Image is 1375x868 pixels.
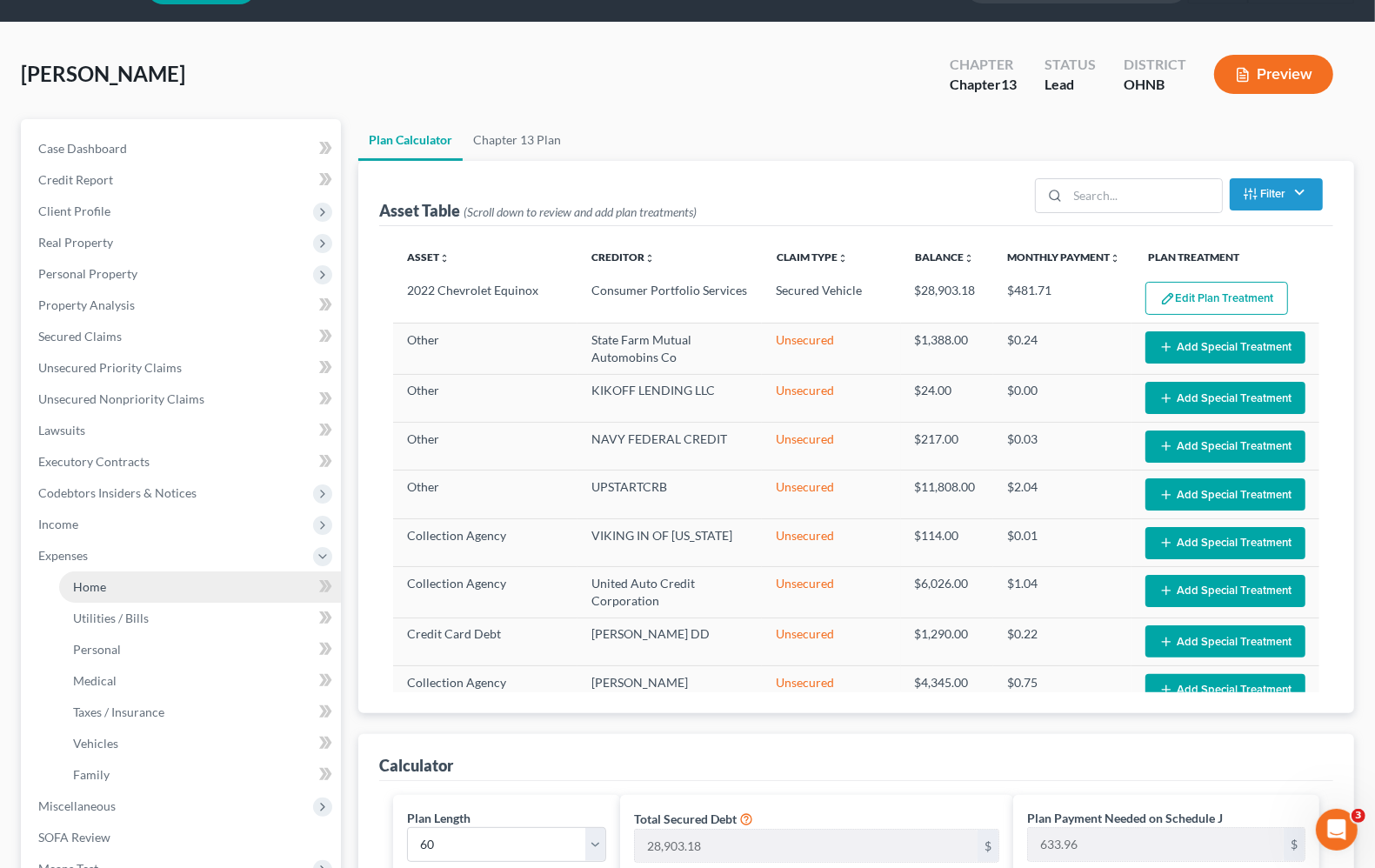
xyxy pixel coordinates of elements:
[1045,55,1096,75] div: Status
[73,611,149,625] span: Utilities / Bills
[38,235,113,250] span: Real Property
[393,518,577,566] td: Collection Agency
[1145,282,1288,315] button: Edit Plan Treatment
[73,704,164,719] span: Taxes / Insurance
[1001,76,1017,92] span: 13
[762,518,900,566] td: Unsecured
[635,830,978,863] input: 0.00
[577,374,762,422] td: KIKOFF LENDING LLC
[1145,674,1305,706] button: Add Special Treatment
[762,374,900,422] td: Unsecured
[38,360,182,375] span: Unsecured Priority Claims
[463,119,571,161] a: Chapter 13 Plan
[577,618,762,665] td: [PERSON_NAME] DD
[38,517,78,531] span: Income
[1028,828,1284,861] input: 0.00
[1145,382,1305,414] button: Add Special Treatment
[901,324,993,374] td: $1,388.00
[38,266,137,281] span: Personal Property
[577,324,762,374] td: State Farm Mutual Automobins Co
[1111,253,1121,264] i: unfold_more
[577,423,762,471] td: NAVY FEDERAL CREDIT
[38,423,85,437] span: Lawsuits
[577,518,762,566] td: VIKING IN OF [US_STATE]
[358,119,463,161] a: Plan Calculator
[993,567,1131,618] td: $1.04
[762,471,900,518] td: Unsecured
[993,518,1131,566] td: $0.01
[379,200,697,221] div: Asset Table
[38,172,113,187] span: Credit Report
[577,275,762,324] td: Consumer Portfolio Services
[950,55,1017,75] div: Chapter
[24,133,341,164] a: Case Dashboard
[393,567,577,618] td: Collection Agency
[407,250,450,264] a: Assetunfold_more
[393,423,577,471] td: Other
[393,275,577,324] td: 2022 Chevrolet Equinox
[38,141,127,156] span: Case Dashboard
[577,471,762,518] td: UPSTARTCRB
[73,736,118,751] span: Vehicles
[38,204,110,218] span: Client Profile
[777,250,848,264] a: Claim Typeunfold_more
[838,253,848,264] i: unfold_more
[59,634,341,665] a: Personal
[1045,75,1096,95] div: Lead
[993,471,1131,518] td: $2.04
[38,297,135,312] span: Property Analysis
[901,423,993,471] td: $217.00
[915,250,974,264] a: Balanceunfold_more
[407,809,471,827] label: Plan Length
[393,324,577,374] td: Other
[393,374,577,422] td: Other
[38,798,116,813] span: Miscellaneous
[73,673,117,688] span: Medical
[993,618,1131,665] td: $0.22
[73,767,110,782] span: Family
[1352,809,1365,823] span: 3
[24,446,341,477] a: Executory Contracts
[1008,250,1121,264] a: Monthly Paymentunfold_more
[38,830,110,845] span: SOFA Review
[38,454,150,469] span: Executory Contracts
[901,567,993,618] td: $6,026.00
[762,324,900,374] td: Unsecured
[901,618,993,665] td: $1,290.00
[38,329,122,344] span: Secured Claims
[393,618,577,665] td: Credit Card Debt
[1124,75,1186,95] div: OHNB
[1145,331,1305,364] button: Add Special Treatment
[59,571,341,603] a: Home
[901,518,993,566] td: $114.00
[73,642,121,657] span: Personal
[762,275,900,324] td: Secured Vehicle
[393,666,577,714] td: Collection Agency
[38,485,197,500] span: Codebtors Insiders & Notices
[24,822,341,853] a: SOFA Review
[993,666,1131,714] td: $0.75
[762,423,900,471] td: Unsecured
[634,810,737,828] label: Total Secured Debt
[1316,809,1358,851] iframe: Intercom live chat
[964,253,974,264] i: unfold_more
[1145,527,1305,559] button: Add Special Treatment
[464,204,697,219] span: (Scroll down to review and add plan treatments)
[950,75,1017,95] div: Chapter
[59,697,341,728] a: Taxes / Insurance
[21,61,185,86] span: [PERSON_NAME]
[993,275,1131,324] td: $481.71
[1230,178,1323,210] button: Filter
[59,665,341,697] a: Medical
[577,567,762,618] td: United Auto Credit Corporation
[901,275,993,324] td: $28,903.18
[24,384,341,415] a: Unsecured Nonpriority Claims
[993,324,1131,374] td: $0.24
[1284,828,1305,861] div: $
[978,830,998,863] div: $
[1135,240,1320,275] th: Plan Treatment
[393,471,577,518] td: Other
[901,471,993,518] td: $11,808.00
[644,253,655,264] i: unfold_more
[59,759,341,791] a: Family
